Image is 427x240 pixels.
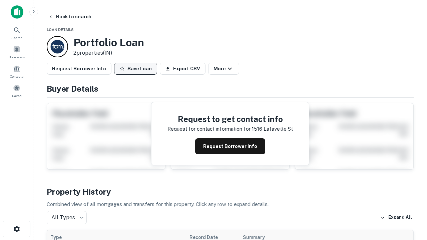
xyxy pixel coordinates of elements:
a: Contacts [2,62,31,80]
span: Search [11,35,22,40]
h4: Request to get contact info [167,113,293,125]
span: Saved [12,93,22,98]
p: Combined view of all mortgages and transfers for this property. Click any row to expand details. [47,200,414,208]
span: Borrowers [9,54,25,60]
button: Expand All [379,213,414,223]
h4: Property History [47,186,414,198]
iframe: Chat Widget [394,187,427,219]
a: Borrowers [2,43,31,61]
h4: Buyer Details [47,83,414,95]
p: 2 properties (IN) [73,49,144,57]
a: Search [2,24,31,42]
p: Request for contact information for [167,125,251,133]
button: Save Loan [114,63,157,75]
div: All Types [47,211,87,224]
span: Loan Details [47,28,74,32]
h3: Portfolio Loan [73,36,144,49]
img: capitalize-icon.png [11,5,23,19]
button: Request Borrower Info [47,63,111,75]
a: Saved [2,82,31,100]
span: Contacts [10,74,23,79]
button: Export CSV [160,63,205,75]
button: More [208,63,239,75]
p: 1516 lafayette st [252,125,293,133]
button: Back to search [45,11,94,23]
button: Request Borrower Info [195,138,265,154]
